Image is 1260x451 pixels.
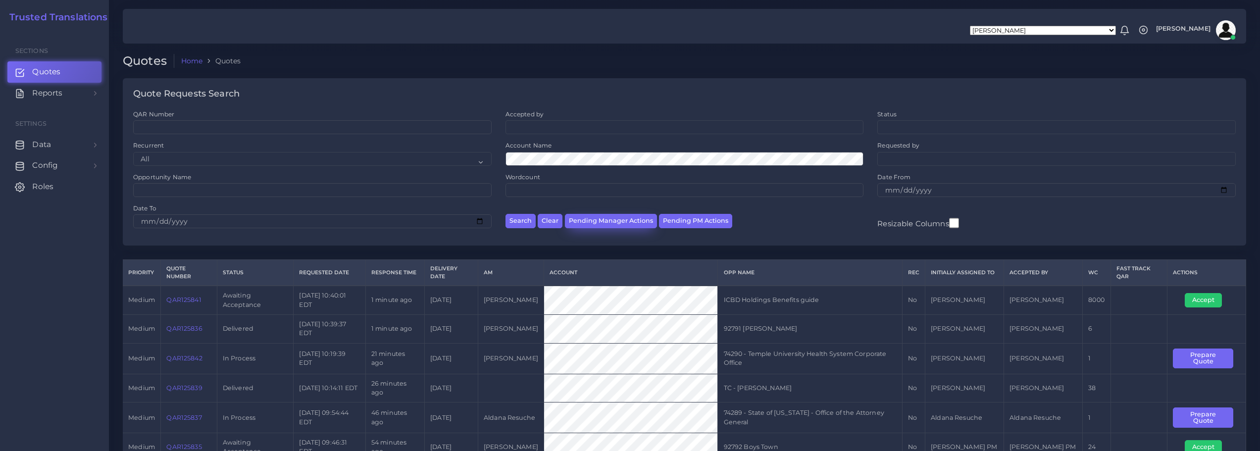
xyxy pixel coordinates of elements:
[925,314,1004,343] td: [PERSON_NAME]
[161,260,217,286] th: Quote Number
[902,260,925,286] th: REC
[166,354,202,362] a: QAR125842
[718,314,902,343] td: 92791 [PERSON_NAME]
[478,260,544,286] th: AM
[505,173,540,181] label: Wordcount
[659,214,732,228] button: Pending PM Actions
[365,343,424,374] td: 21 minutes ago
[925,343,1004,374] td: [PERSON_NAME]
[925,286,1004,314] td: [PERSON_NAME]
[1004,286,1083,314] td: [PERSON_NAME]
[128,414,155,421] span: medium
[128,384,155,392] span: medium
[32,181,53,192] span: Roles
[217,402,294,433] td: In Process
[7,155,101,176] a: Config
[478,343,544,374] td: [PERSON_NAME]
[7,83,101,103] a: Reports
[478,286,544,314] td: [PERSON_NAME]
[902,286,925,314] td: No
[505,110,544,118] label: Accepted by
[294,314,366,343] td: [DATE] 10:39:37 EDT
[505,214,536,228] button: Search
[7,61,101,82] a: Quotes
[7,176,101,197] a: Roles
[365,374,424,402] td: 26 minutes ago
[133,141,164,150] label: Recurrent
[1167,260,1246,286] th: Actions
[7,134,101,155] a: Data
[877,217,958,229] label: Resizable Columns
[949,217,959,229] input: Resizable Columns
[718,260,902,286] th: Opp Name
[365,260,424,286] th: Response Time
[32,88,62,99] span: Reports
[478,402,544,433] td: Aldana Resuche
[15,47,48,54] span: Sections
[1173,354,1240,361] a: Prepare Quote
[425,374,478,402] td: [DATE]
[2,12,108,23] a: Trusted Translations
[294,286,366,314] td: [DATE] 10:40:01 EDT
[544,260,718,286] th: Account
[1083,402,1111,433] td: 1
[718,402,902,433] td: 74289 - State of [US_STATE] - Office of the Attorney General
[718,343,902,374] td: 74290 - Temple University Health System Corporate Office
[1004,260,1083,286] th: Accepted by
[718,286,902,314] td: ICBD Holdings Benefits guide
[425,286,478,314] td: [DATE]
[925,374,1004,402] td: [PERSON_NAME]
[1156,26,1210,32] span: [PERSON_NAME]
[505,141,552,150] label: Account Name
[1185,296,1229,303] a: Accept
[1083,314,1111,343] td: 6
[925,402,1004,433] td: Aldana Resuche
[217,314,294,343] td: Delivered
[538,214,562,228] button: Clear
[181,56,203,66] a: Home
[902,343,925,374] td: No
[123,260,161,286] th: Priority
[565,214,657,228] button: Pending Manager Actions
[425,402,478,433] td: [DATE]
[217,374,294,402] td: Delivered
[425,314,478,343] td: [DATE]
[877,173,910,181] label: Date From
[425,343,478,374] td: [DATE]
[478,314,544,343] td: [PERSON_NAME]
[1004,343,1083,374] td: [PERSON_NAME]
[294,374,366,402] td: [DATE] 10:14:11 EDT
[1004,402,1083,433] td: Aldana Resuche
[128,296,155,303] span: medium
[902,314,925,343] td: No
[718,374,902,402] td: TC - [PERSON_NAME]
[294,343,366,374] td: [DATE] 10:19:39 EDT
[1111,260,1167,286] th: Fast Track QAR
[166,384,202,392] a: QAR125839
[133,89,240,100] h4: Quote Requests Search
[877,110,897,118] label: Status
[294,260,366,286] th: Requested Date
[1173,349,1233,369] button: Prepare Quote
[1083,374,1111,402] td: 38
[32,66,60,77] span: Quotes
[425,260,478,286] th: Delivery Date
[1173,407,1233,428] button: Prepare Quote
[217,343,294,374] td: In Process
[128,325,155,332] span: medium
[902,402,925,433] td: No
[1173,413,1240,421] a: Prepare Quote
[128,443,155,451] span: medium
[32,139,51,150] span: Data
[166,296,201,303] a: QAR125841
[15,120,47,127] span: Settings
[294,402,366,433] td: [DATE] 09:54:44 EDT
[1083,260,1111,286] th: WC
[877,141,919,150] label: Requested by
[133,204,156,212] label: Date To
[1083,343,1111,374] td: 1
[133,110,174,118] label: QAR Number
[902,374,925,402] td: No
[1216,20,1236,40] img: avatar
